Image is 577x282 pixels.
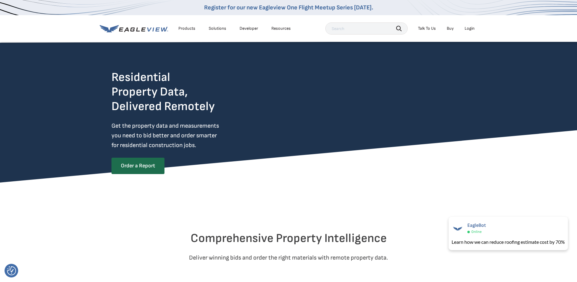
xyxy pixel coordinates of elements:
[111,158,164,174] a: Order a Report
[111,121,244,150] p: Get the property data and measurements you need to bid better and order smarter for residential c...
[111,253,466,263] p: Deliver winning bids and order the right materials with remote property data.
[111,231,466,246] h2: Comprehensive Property Intelligence
[467,223,486,228] span: EagleBot
[325,22,408,35] input: Search
[111,70,215,114] h2: Residential Property Data, Delivered Remotely
[204,4,373,11] a: Register for our new Eagleview One Flight Meetup Series [DATE].
[471,230,482,234] span: Online
[7,266,16,275] img: Revisit consent button
[465,26,475,31] div: Login
[452,238,565,246] div: Learn how we can reduce roofing estimate cost by 70%
[447,26,454,31] a: Buy
[7,266,16,275] button: Consent Preferences
[271,26,291,31] div: Resources
[178,26,195,31] div: Products
[452,223,464,235] img: EagleBot
[240,26,258,31] a: Developer
[209,26,226,31] div: Solutions
[418,26,436,31] div: Talk To Us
